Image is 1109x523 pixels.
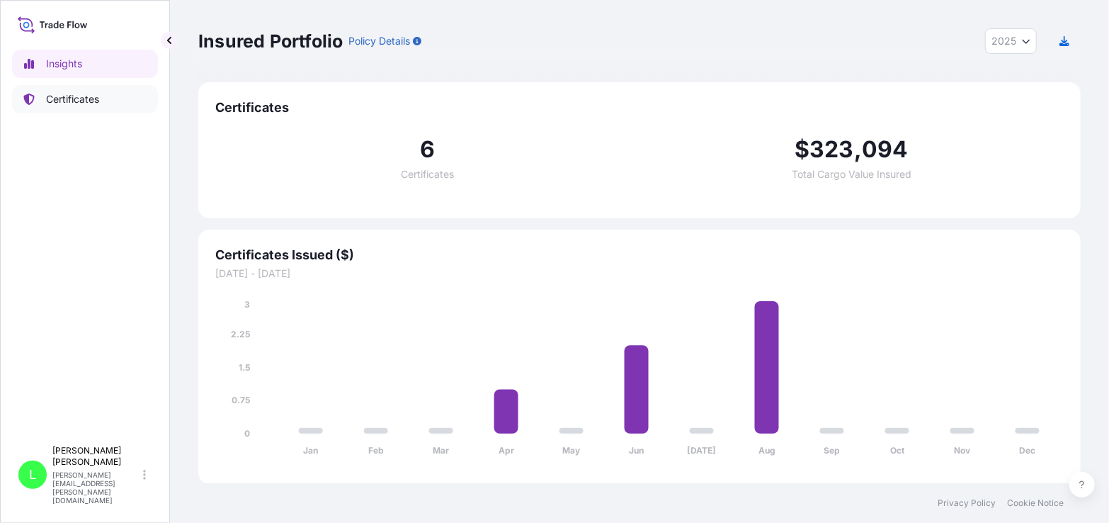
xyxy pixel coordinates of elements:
[938,497,996,509] a: Privacy Policy
[985,28,1037,54] button: Year Selector
[304,446,319,456] tspan: Jan
[231,329,250,339] tspan: 2.25
[862,138,909,161] span: 094
[46,92,99,106] p: Certificates
[824,446,841,456] tspan: Sep
[244,299,250,310] tspan: 3
[198,30,343,52] p: Insured Portfolio
[420,138,435,161] span: 6
[215,266,1064,281] span: [DATE] - [DATE]
[52,445,140,468] p: [PERSON_NAME] [PERSON_NAME]
[890,446,905,456] tspan: Oct
[792,169,911,179] span: Total Cargo Value Insured
[630,446,644,456] tspan: Jun
[991,34,1016,48] span: 2025
[12,85,158,113] a: Certificates
[809,138,854,161] span: 323
[401,169,454,179] span: Certificates
[433,446,450,456] tspan: Mar
[232,395,250,406] tspan: 0.75
[955,446,972,456] tspan: Nov
[854,138,862,161] span: ,
[46,57,82,71] p: Insights
[1020,446,1036,456] tspan: Dec
[795,138,809,161] span: $
[12,50,158,78] a: Insights
[29,468,36,482] span: L
[215,99,1064,116] span: Certificates
[563,446,581,456] tspan: May
[499,446,514,456] tspan: Apr
[758,446,775,456] tspan: Aug
[368,446,384,456] tspan: Feb
[52,471,140,505] p: [PERSON_NAME][EMAIL_ADDRESS][PERSON_NAME][DOMAIN_NAME]
[244,428,250,439] tspan: 0
[688,446,717,456] tspan: [DATE]
[348,34,410,48] p: Policy Details
[215,247,1064,264] span: Certificates Issued ($)
[239,362,250,373] tspan: 1.5
[1007,497,1064,509] a: Cookie Notice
